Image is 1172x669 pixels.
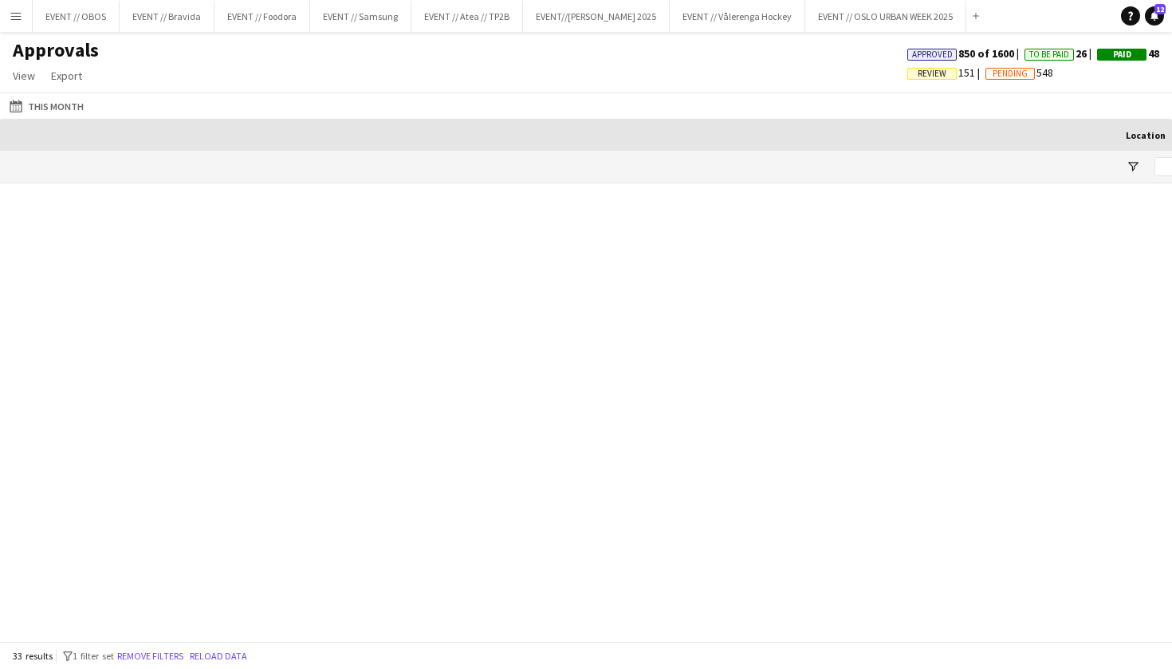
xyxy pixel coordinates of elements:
span: Paid [1113,49,1131,60]
span: Pending [993,69,1028,79]
span: Export [51,69,82,83]
button: EVENT//[PERSON_NAME] 2025 [523,1,670,32]
button: EVENT // Bravida [120,1,214,32]
button: EVENT // Atea // TP2B [411,1,523,32]
span: To Be Paid [1029,49,1069,60]
button: This Month [6,96,87,116]
button: EVENT // Samsung [310,1,411,32]
button: EVENT // Foodora [214,1,310,32]
button: Open Filter Menu [1126,159,1140,174]
a: View [6,65,41,86]
span: 26 [1025,46,1097,61]
span: 151 [907,65,985,80]
span: 12 [1154,4,1166,14]
span: 1 filter set [73,650,114,662]
button: Reload data [187,647,250,665]
button: EVENT // OSLO URBAN WEEK 2025 [805,1,966,32]
span: Location [1126,129,1166,141]
button: EVENT // OBOS [33,1,120,32]
a: Export [45,65,88,86]
span: 850 of 1600 [907,46,1025,61]
span: 48 [1097,46,1159,61]
span: Approved [912,49,953,60]
span: Review [918,69,946,79]
span: View [13,69,35,83]
button: Remove filters [114,647,187,665]
span: 548 [985,65,1053,80]
button: EVENT // Vålerenga Hockey [670,1,805,32]
a: 12 [1145,6,1164,26]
